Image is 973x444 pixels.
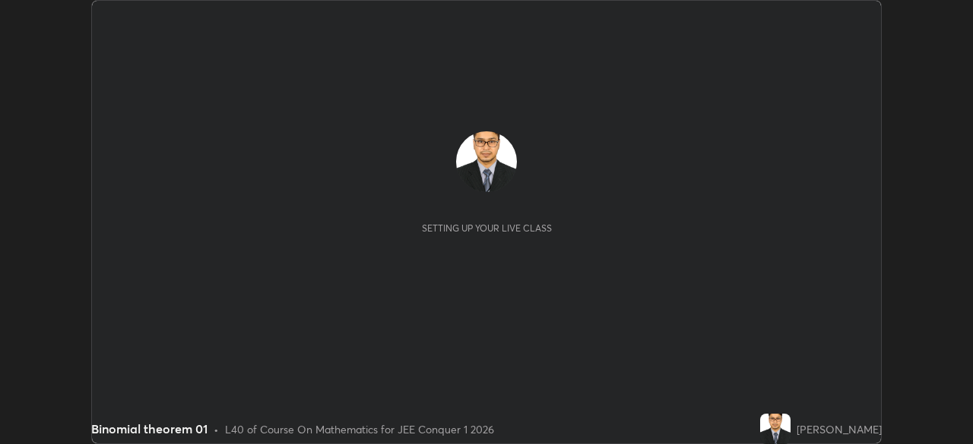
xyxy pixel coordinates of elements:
[797,421,882,437] div: [PERSON_NAME]
[91,420,208,438] div: Binomial theorem 01
[214,421,219,437] div: •
[456,131,517,192] img: 2745fe793a46406aaf557eabbaf1f1be.jpg
[225,421,494,437] div: L40 of Course On Mathematics for JEE Conquer 1 2026
[422,222,552,234] div: Setting up your live class
[760,414,791,444] img: 2745fe793a46406aaf557eabbaf1f1be.jpg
